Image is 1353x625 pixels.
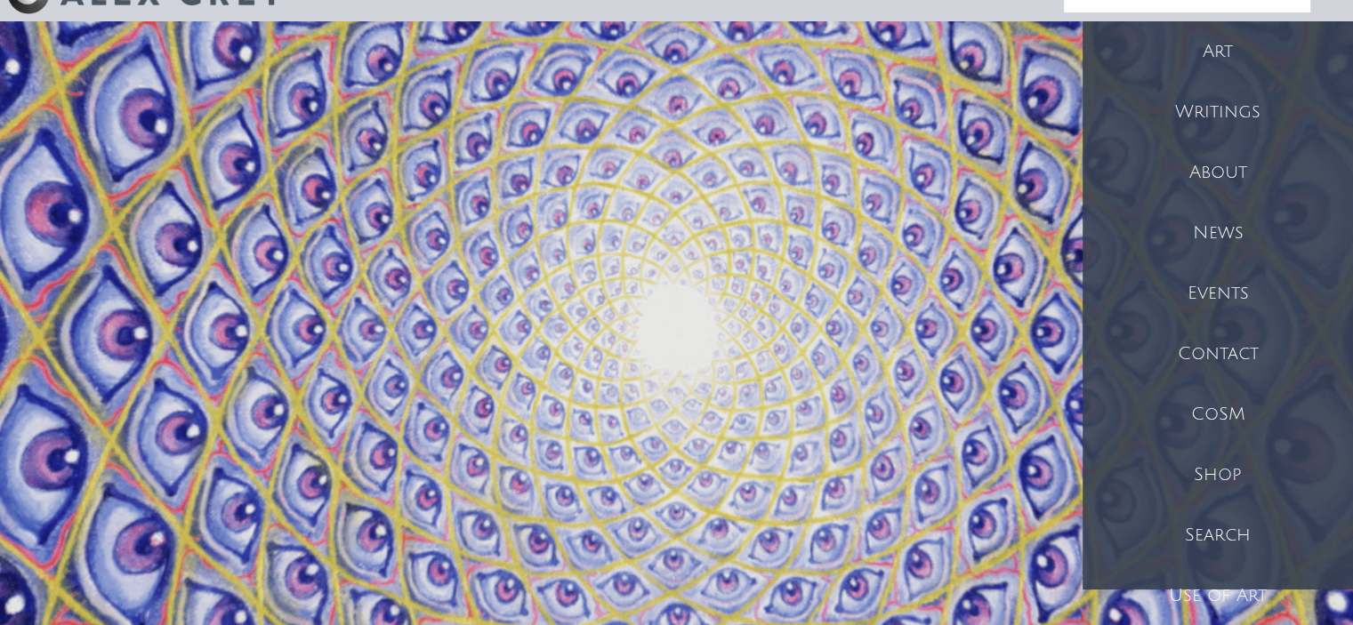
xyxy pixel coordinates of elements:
[1083,203,1353,263] a: News
[1083,324,1353,384] a: Contact
[1083,445,1353,505] a: Shop
[1083,82,1353,142] a: Writings
[1083,384,1353,445] a: CoSM
[1083,263,1353,324] a: Events
[1083,505,1353,565] a: Search
[1083,142,1353,203] a: About
[1083,21,1353,82] a: Art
